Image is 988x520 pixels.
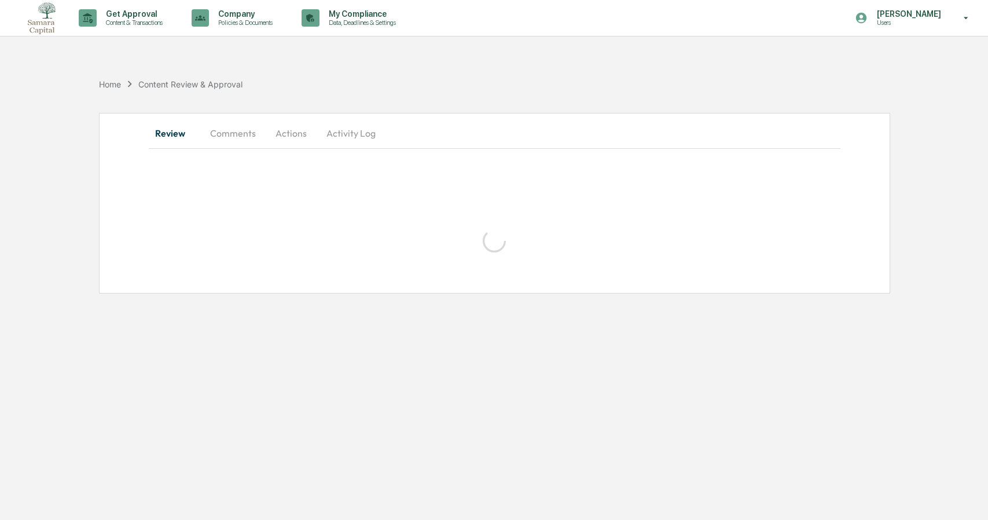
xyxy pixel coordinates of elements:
button: Comments [201,119,265,147]
p: Company [209,9,278,19]
div: Home [99,79,121,89]
button: Review [149,119,201,147]
img: logo [28,2,56,34]
p: Policies & Documents [209,19,278,27]
p: My Compliance [319,9,402,19]
div: secondary tabs example [149,119,840,147]
p: Data, Deadlines & Settings [319,19,402,27]
p: Content & Transactions [97,19,168,27]
p: Users [868,19,947,27]
p: Get Approval [97,9,168,19]
button: Actions [265,119,317,147]
p: [PERSON_NAME] [868,9,947,19]
div: Content Review & Approval [138,79,243,89]
button: Activity Log [317,119,385,147]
